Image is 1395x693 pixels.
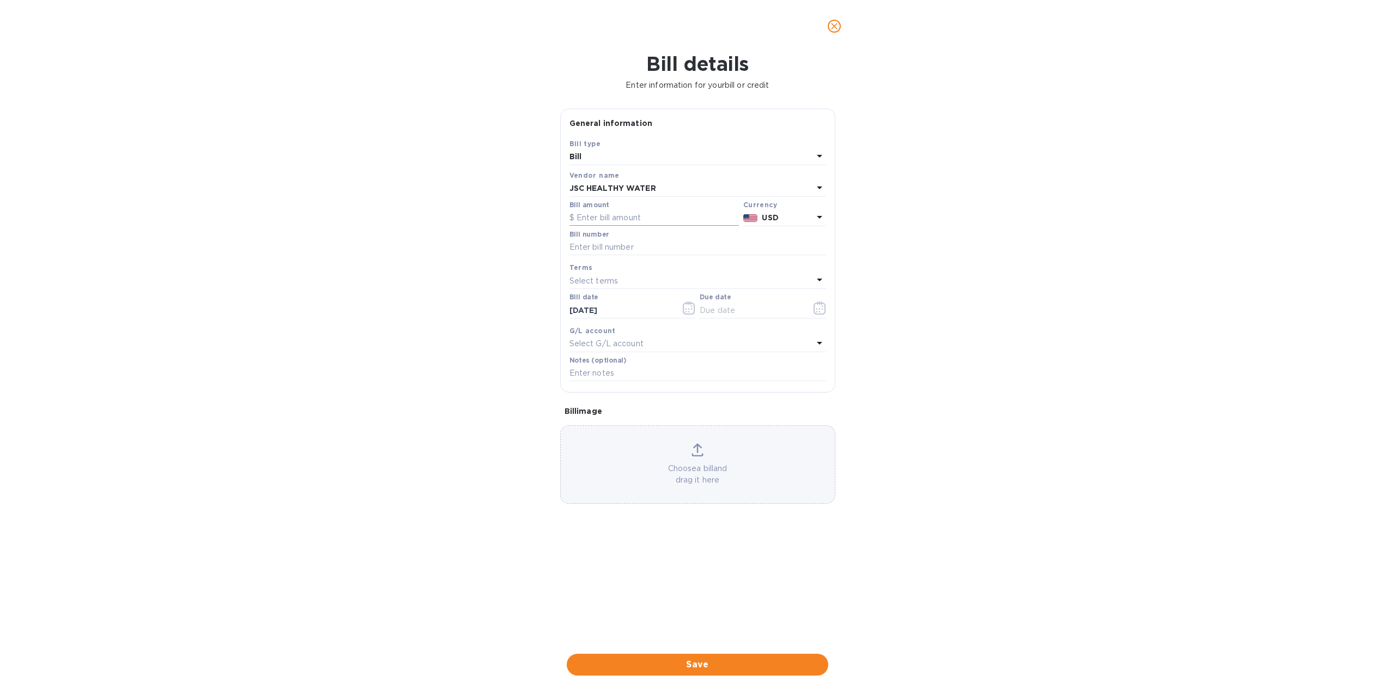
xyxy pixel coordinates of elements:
p: Select terms [569,275,618,287]
p: Choose a bill and drag it here [561,463,835,486]
p: Select G/L account [569,338,644,349]
b: Bill type [569,140,601,148]
b: G/L account [569,327,616,335]
b: Bill [569,152,582,161]
b: USD [762,213,778,222]
input: Enter notes [569,365,826,382]
b: Terms [569,263,593,272]
label: Bill amount [569,202,609,208]
input: Due date [700,302,803,318]
b: General information [569,119,653,128]
b: JSC HEALTHY WATER [569,184,656,192]
button: close [821,13,847,39]
input: Select date [569,302,672,318]
span: Save [575,658,820,671]
button: Save [567,654,828,676]
label: Bill date [569,294,598,301]
p: Bill image [565,406,831,417]
label: Bill number [569,231,609,238]
input: Enter bill number [569,239,826,256]
p: Enter information for your bill or credit [9,80,1386,91]
input: $ Enter bill amount [569,210,739,226]
label: Notes (optional) [569,357,627,364]
img: USD [743,214,758,222]
h1: Bill details [9,52,1386,75]
b: Currency [743,201,777,209]
b: Vendor name [569,171,620,179]
label: Due date [700,294,731,301]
